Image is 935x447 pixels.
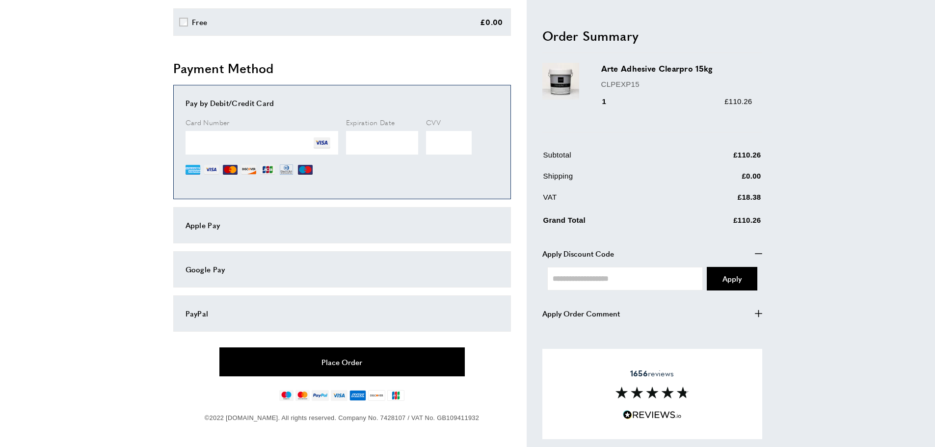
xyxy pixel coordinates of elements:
[205,414,479,421] span: ©2022 [DOMAIN_NAME]. All rights reserved. Company No. 7428107 / VAT No. GB109411932
[630,368,648,379] strong: 1656
[314,135,330,152] img: VI.png
[260,162,275,177] img: JCB.png
[426,131,472,155] iframe: Secure Credit Card Frame - CVV
[675,191,761,210] td: £18.38
[615,387,689,398] img: Reviews section
[346,131,419,155] iframe: Secure Credit Card Frame - Expiration Date
[543,170,675,189] td: Shipping
[186,97,499,109] div: Pay by Debit/Credit Card
[542,26,762,44] h2: Order Summary
[279,390,294,401] img: maestro
[722,273,742,283] span: Apply Coupon
[542,307,620,319] span: Apply Order Comment
[295,390,310,401] img: mastercard
[186,219,499,231] div: Apple Pay
[623,410,682,420] img: Reviews.io 5 stars
[601,78,752,90] p: CLPEXP15
[387,390,404,401] img: jcb
[368,390,385,401] img: discover
[186,131,338,155] iframe: Secure Credit Card Frame - Credit Card Number
[543,191,675,210] td: VAT
[192,16,207,28] div: Free
[426,117,441,127] span: CVV
[186,117,230,127] span: Card Number
[279,162,294,177] img: DN.png
[724,97,752,105] span: £110.26
[219,347,465,376] button: Place Order
[204,162,219,177] img: VI.png
[173,59,511,77] h2: Payment Method
[601,63,752,74] h3: Arte Adhesive Clearpro 15kg
[630,368,674,378] span: reviews
[707,266,757,290] button: Apply Coupon
[675,212,761,233] td: £110.26
[542,63,579,100] img: Arte Adhesive Clearpro 15kg
[675,149,761,168] td: £110.26
[223,162,238,177] img: MC.png
[542,247,614,259] span: Apply Discount Code
[241,162,256,177] img: DI.png
[543,149,675,168] td: Subtotal
[349,390,367,401] img: american-express
[346,117,395,127] span: Expiration Date
[331,390,347,401] img: visa
[186,263,499,275] div: Google Pay
[186,162,200,177] img: AE.png
[186,308,499,319] div: PayPal
[298,162,313,177] img: MI.png
[601,95,620,107] div: 1
[543,212,675,233] td: Grand Total
[480,16,503,28] div: £0.00
[312,390,329,401] img: paypal
[675,170,761,189] td: £0.00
